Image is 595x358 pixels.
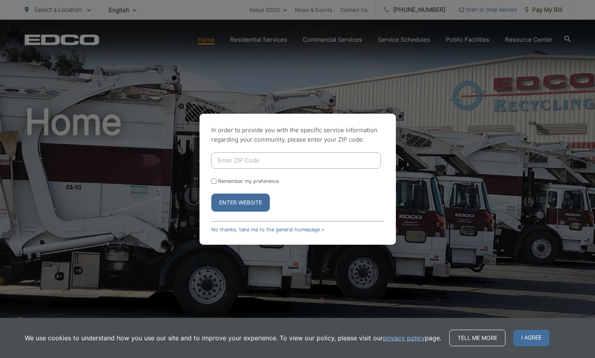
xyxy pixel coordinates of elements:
p: In order to provide you with the specific service information regarding your community, please en... [211,125,384,144]
label: Remember my preference [218,178,279,184]
p: We use cookies to understand how you use our site and to improve your experience. To view our pol... [25,333,441,343]
a: No thanks, take me to the general homepage > [211,227,324,233]
input: Enter ZIP Code [211,152,381,169]
span: I agree [513,330,549,346]
a: privacy policy [383,333,425,343]
a: Tell me more [449,330,505,346]
button: Enter Website [211,194,270,212]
